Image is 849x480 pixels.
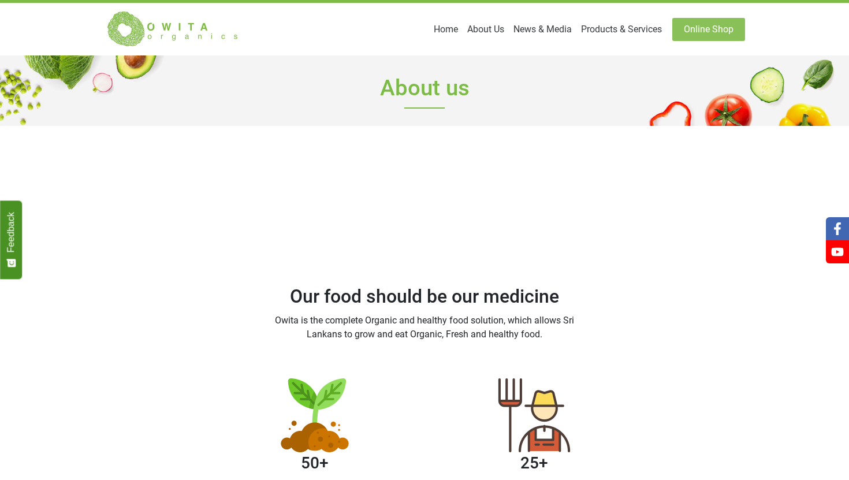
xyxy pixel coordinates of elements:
h3: 25+ [452,452,616,474]
a: Home [429,18,463,41]
a: Products & Services [576,18,666,41]
h2: Our food should be our medicine [269,284,580,309]
p: Owita is the complete Organic and healthy food solution, which allows Sri Lankans to grow and eat... [269,314,580,341]
a: Online Shop [672,18,745,41]
h1: About us [104,55,745,126]
h3: 50+ [233,452,397,474]
img: Owita Organics Logo [104,10,243,48]
span: Feedback [6,212,16,252]
a: News & Media [509,18,576,41]
a: About Us [463,18,509,41]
